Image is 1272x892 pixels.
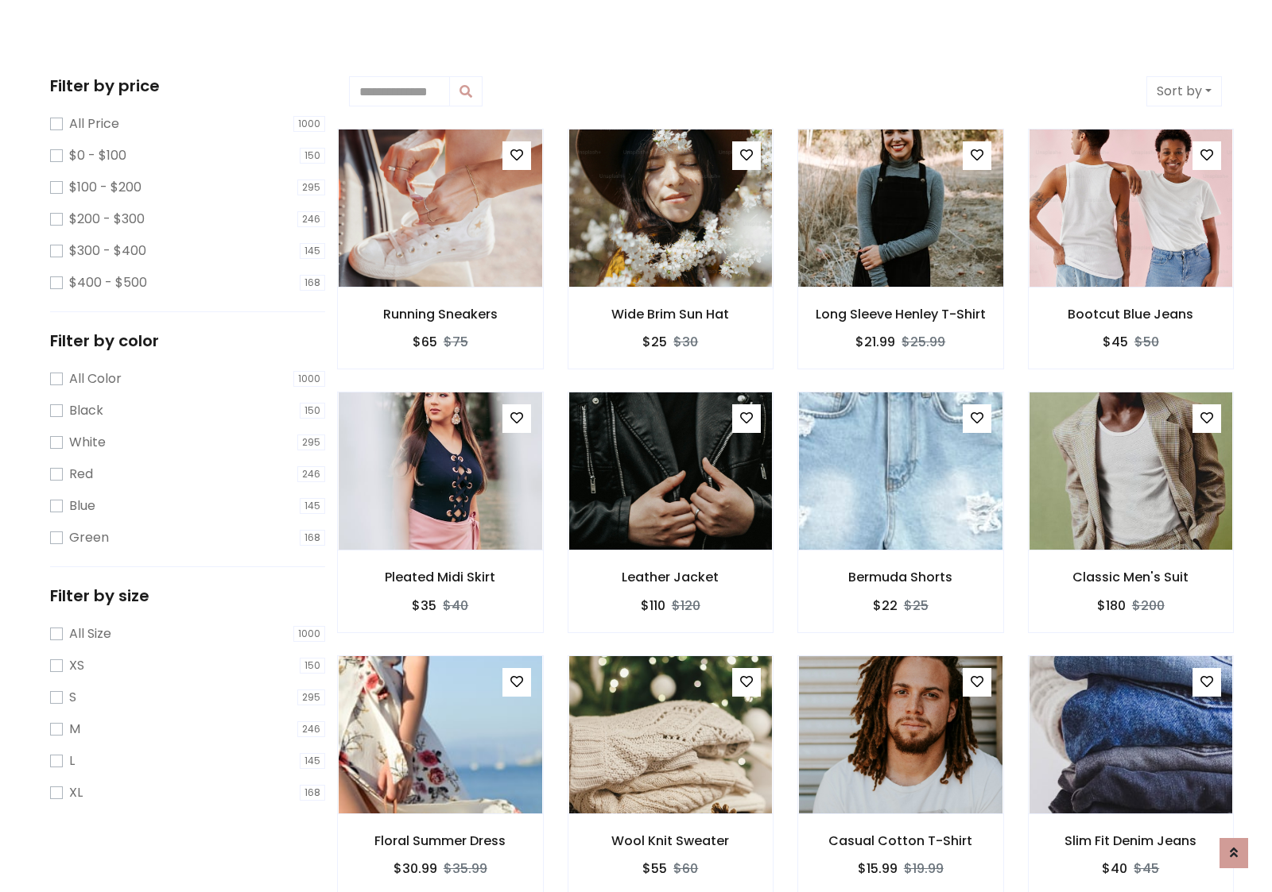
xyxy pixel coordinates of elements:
span: 295 [297,689,325,705]
del: $50 [1134,333,1159,351]
label: All Size [69,624,111,643]
label: $400 - $500 [69,273,147,292]
span: 1000 [293,116,325,132]
h6: $35 [412,598,436,613]
span: 246 [297,466,325,482]
h6: Pleated Midi Skirt [338,570,543,585]
label: L [69,751,75,770]
label: $0 - $100 [69,146,126,165]
del: $19.99 [904,859,944,878]
h6: Long Sleeve Henley T-Shirt [798,307,1003,322]
span: 145 [300,243,325,259]
h6: Running Sneakers [338,307,543,322]
span: 246 [297,721,325,737]
label: S [69,688,76,707]
label: $300 - $400 [69,241,146,261]
h6: $65 [413,334,437,349]
del: $45 [1134,859,1159,878]
del: $200 [1132,597,1165,615]
span: 150 [300,403,325,419]
h6: Casual Cotton T-Shirt [798,833,1003,848]
h6: $45 [1103,334,1128,349]
h6: $15.99 [858,861,898,876]
h5: Filter by color [50,331,325,350]
label: $200 - $300 [69,210,145,229]
label: XL [69,783,83,802]
h6: $180 [1097,598,1126,613]
del: $25.99 [902,333,945,351]
label: Blue [69,496,95,516]
del: $30 [673,333,698,351]
label: All Color [69,369,122,388]
h6: $110 [641,598,665,613]
span: 168 [300,275,325,291]
h5: Filter by price [50,76,325,95]
h5: Filter by size [50,586,325,605]
h6: Bootcut Blue Jeans [1029,307,1234,322]
button: Sort by [1146,76,1222,106]
h6: Leather Jacket [568,570,774,585]
del: $35.99 [444,859,487,878]
del: $40 [443,597,468,615]
span: 295 [297,180,325,195]
h6: $40 [1102,861,1127,876]
h6: Slim Fit Denim Jeans [1029,833,1234,848]
label: White [69,433,106,452]
h6: Wide Brim Sun Hat [568,307,774,322]
span: 145 [300,753,325,769]
h6: Wool Knit Sweater [568,833,774,848]
h6: $21.99 [855,334,895,349]
label: Black [69,401,103,420]
span: 295 [297,434,325,450]
del: $75 [444,333,468,351]
h6: $55 [642,861,667,876]
span: 168 [300,530,325,546]
span: 150 [300,148,325,164]
h6: Classic Men's Suit [1029,570,1234,585]
span: 1000 [293,371,325,387]
label: $100 - $200 [69,178,142,197]
span: 1000 [293,626,325,642]
h6: Bermuda Shorts [798,570,1003,585]
span: 150 [300,658,325,674]
span: 145 [300,498,325,514]
span: 168 [300,785,325,801]
span: 246 [297,211,325,227]
h6: Floral Summer Dress [338,833,543,848]
label: Green [69,528,109,547]
label: XS [69,656,84,675]
label: Red [69,465,93,484]
label: All Price [69,114,119,133]
h6: $30.99 [394,861,437,876]
h6: $22 [873,598,898,613]
del: $120 [672,597,700,615]
label: M [69,720,80,739]
del: $60 [673,859,698,878]
del: $25 [904,597,929,615]
h6: $25 [642,334,667,349]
